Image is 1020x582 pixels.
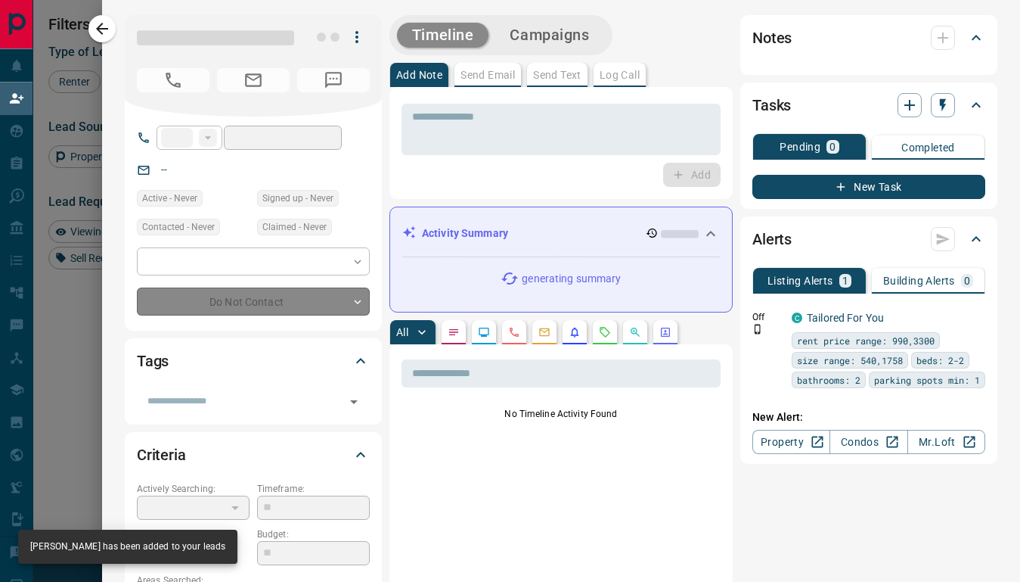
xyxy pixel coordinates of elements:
span: bathrooms: 2 [797,372,860,387]
svg: Requests [599,326,611,338]
p: Building Alerts [883,275,955,286]
p: 1 [842,275,848,286]
p: New Alert: [752,409,985,425]
h2: Notes [752,26,792,50]
button: Campaigns [494,23,604,48]
h2: Tags [137,349,169,373]
svg: Push Notification Only [752,324,763,335]
p: Completed [901,142,955,153]
button: Timeline [397,23,489,48]
span: size range: 540,1758 [797,353,903,368]
svg: Lead Browsing Activity [478,326,490,338]
p: Off [752,310,783,324]
div: Activity Summary [402,219,720,247]
svg: Opportunities [629,326,641,338]
div: Notes [752,20,985,56]
h2: Tasks [752,93,791,117]
div: Tags [137,343,370,379]
svg: Emails [538,326,550,338]
div: Criteria [137,437,370,473]
h2: Criteria [137,443,186,467]
svg: Calls [508,326,520,338]
p: No Timeline Activity Found [401,407,721,421]
span: Claimed - Never [262,219,327,235]
span: No Number [297,68,370,92]
span: No Number [137,68,209,92]
p: Pending [780,142,820,152]
h2: Alerts [752,227,792,251]
a: Tailored For You [807,312,884,324]
a: -- [161,163,167,176]
p: Search Range: [137,528,250,541]
button: New Task [752,175,985,199]
p: Budget: [257,528,370,541]
div: Alerts [752,221,985,257]
span: Signed up - Never [262,191,333,206]
span: parking spots min: 1 [874,372,980,387]
svg: Listing Alerts [569,326,581,338]
p: Actively Searching: [137,482,250,496]
p: Timeframe: [257,482,370,496]
p: 0 [829,142,836,152]
div: [PERSON_NAME] has been added to your leads [30,534,225,559]
button: Open [343,391,364,412]
svg: Agent Actions [659,326,671,338]
p: Listing Alerts [767,275,833,286]
div: condos.ca [792,313,802,323]
span: Active - Never [142,191,197,206]
p: Activity Summary [422,226,508,241]
a: Condos [829,430,907,454]
span: beds: 2-2 [916,353,964,368]
span: No Email [217,68,290,92]
span: Contacted - Never [142,219,215,235]
div: Do Not Contact [137,288,370,316]
p: Add Note [396,70,442,80]
p: generating summary [522,271,621,287]
a: Mr.Loft [907,430,985,454]
div: Tasks [752,87,985,123]
a: Property [752,430,830,454]
span: rent price range: 990,3300 [797,333,935,348]
svg: Notes [448,326,460,338]
p: 0 [964,275,970,286]
p: All [396,327,408,338]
